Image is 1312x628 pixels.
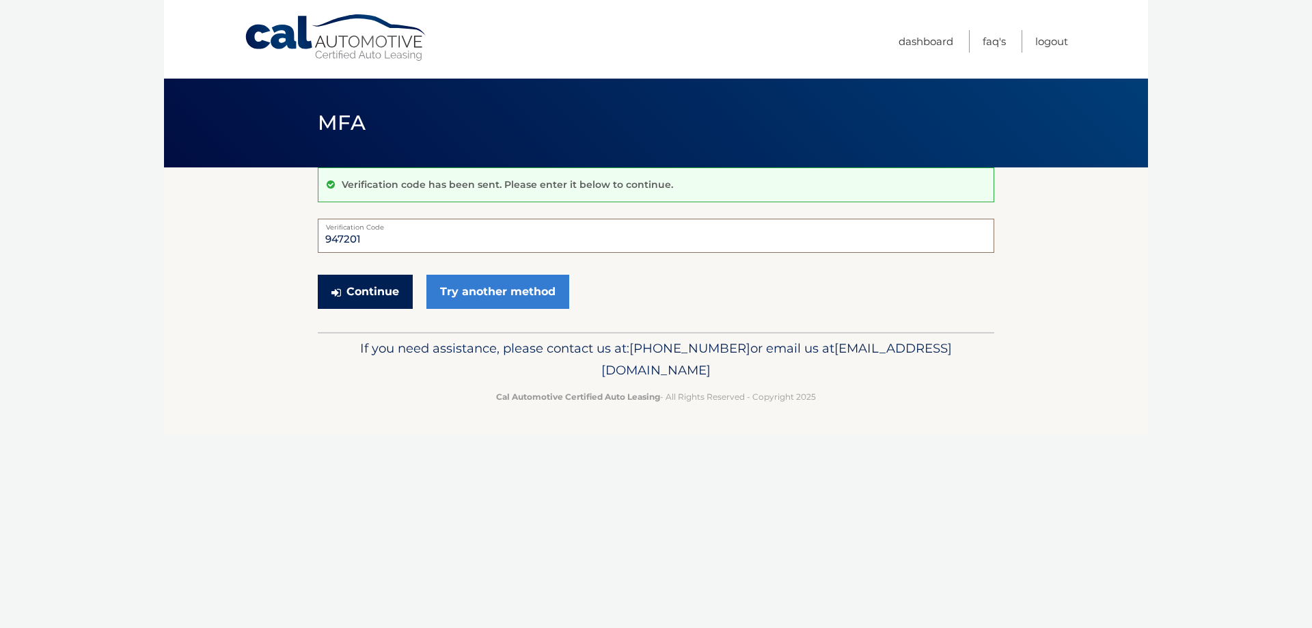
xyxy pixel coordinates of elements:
[244,14,428,62] a: Cal Automotive
[318,219,994,253] input: Verification Code
[327,338,985,381] p: If you need assistance, please contact us at: or email us at
[318,110,366,135] span: MFA
[983,30,1006,53] a: FAQ's
[601,340,952,378] span: [EMAIL_ADDRESS][DOMAIN_NAME]
[327,390,985,404] p: - All Rights Reserved - Copyright 2025
[899,30,953,53] a: Dashboard
[496,392,660,402] strong: Cal Automotive Certified Auto Leasing
[629,340,750,356] span: [PHONE_NUMBER]
[318,219,994,230] label: Verification Code
[1035,30,1068,53] a: Logout
[342,178,673,191] p: Verification code has been sent. Please enter it below to continue.
[426,275,569,309] a: Try another method
[318,275,413,309] button: Continue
